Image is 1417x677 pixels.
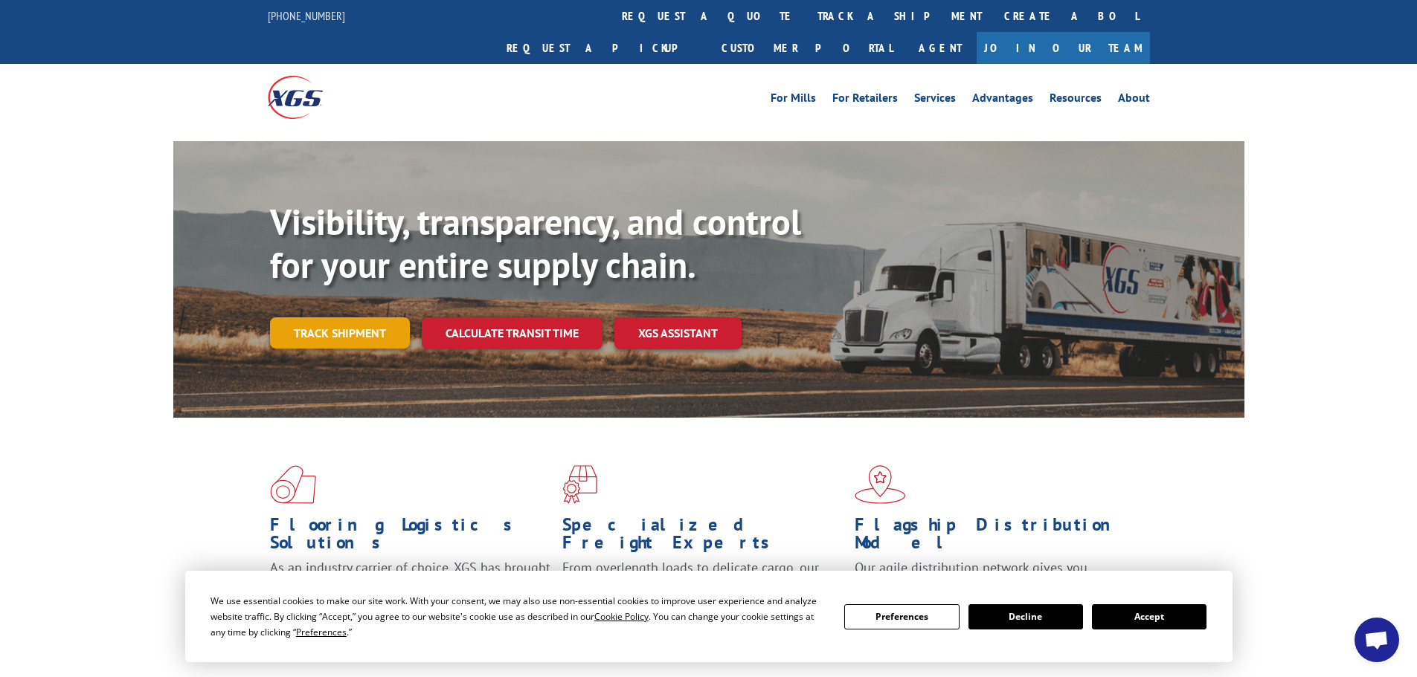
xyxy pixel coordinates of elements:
a: Track shipment [270,317,410,349]
div: Open chat [1355,618,1399,662]
a: For Mills [771,92,816,108]
a: Agent [904,32,977,64]
span: Preferences [296,626,347,638]
h1: Flooring Logistics Solutions [270,516,551,559]
span: As an industry carrier of choice, XGS has brought innovation and dedication to flooring logistics... [270,559,550,612]
div: We use essential cookies to make our site work. With your consent, we may also use non-essential ... [211,593,826,640]
a: Resources [1050,92,1102,108]
h1: Flagship Distribution Model [855,516,1136,559]
a: Services [914,92,956,108]
h1: Specialized Freight Experts [562,516,844,559]
button: Accept [1092,604,1206,629]
span: Our agile distribution network gives you nationwide inventory management on demand. [855,559,1128,594]
a: About [1118,92,1150,108]
img: xgs-icon-flagship-distribution-model-red [855,465,906,504]
a: Customer Portal [710,32,904,64]
img: xgs-icon-total-supply-chain-intelligence-red [270,465,316,504]
img: xgs-icon-focused-on-flooring-red [562,465,597,504]
b: Visibility, transparency, and control for your entire supply chain. [270,198,801,288]
a: XGS ASSISTANT [614,317,742,349]
span: Cookie Policy [594,610,649,623]
a: Join Our Team [977,32,1150,64]
a: Advantages [972,92,1033,108]
a: Request a pickup [495,32,710,64]
a: [PHONE_NUMBER] [268,8,345,23]
p: From overlength loads to delicate cargo, our experienced staff knows the best way to move your fr... [562,559,844,625]
button: Decline [968,604,1083,629]
button: Preferences [844,604,959,629]
div: Cookie Consent Prompt [185,571,1233,662]
a: Calculate transit time [422,317,603,349]
a: For Retailers [832,92,898,108]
